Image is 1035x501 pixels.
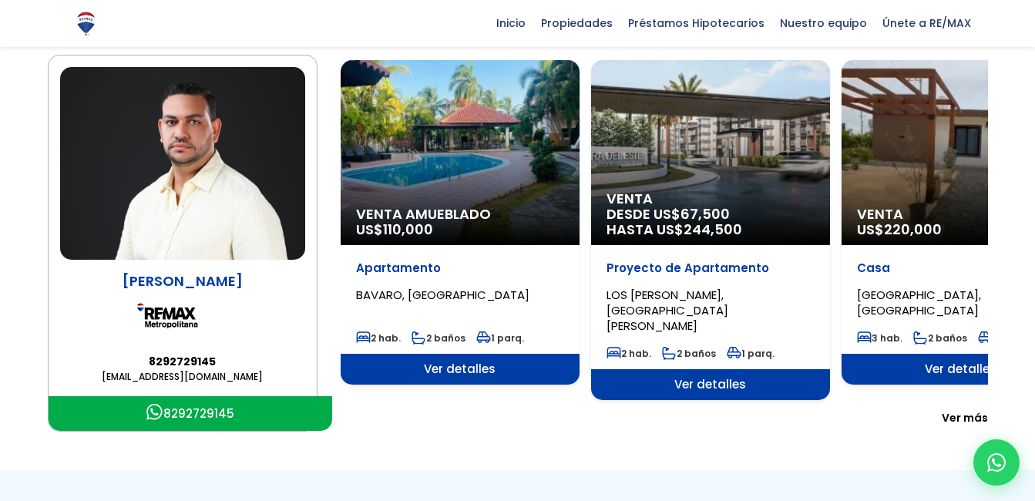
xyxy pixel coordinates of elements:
img: Wilmer Collado [60,67,305,260]
a: [EMAIL_ADDRESS][DOMAIN_NAME] [60,369,305,385]
p: Apartamento [356,261,564,276]
span: 244,500 [684,220,742,239]
span: 220,000 [884,220,942,239]
img: Icono Whatsapp [146,404,163,421]
span: Ver más [942,410,988,425]
span: 2 hab. [356,331,401,345]
span: 2 baños [913,331,967,345]
img: Remax Metropolitana [136,291,229,341]
span: Nuestro equipo [772,12,875,35]
span: HASTA US$ [607,222,815,237]
span: 2 parq. [978,331,1027,345]
span: Préstamos Hipotecarios [620,12,772,35]
span: 2 hab. [607,347,651,360]
span: Venta [607,191,815,207]
div: 4 / 16 [341,60,580,385]
div: 5 / 16 [591,60,830,400]
img: Logo de REMAX [72,10,99,37]
span: 1 parq. [476,331,524,345]
span: [GEOGRAPHIC_DATA], [GEOGRAPHIC_DATA] [857,287,981,318]
span: Ver detalles [591,369,830,400]
p: [PERSON_NAME] [60,271,305,291]
span: US$ [857,220,942,239]
span: Venta Amueblado [356,207,564,222]
span: LOS [PERSON_NAME], [GEOGRAPHIC_DATA][PERSON_NAME] [607,287,728,334]
span: US$ [356,220,433,239]
span: Únete a RE/MAX [875,12,979,35]
a: Venta Amueblado US$110,000 Apartamento BAVARO, [GEOGRAPHIC_DATA] 2 hab. 2 baños 1 parq. Ver detalles [341,60,580,385]
span: 2 baños [412,331,465,345]
span: Propiedades [533,12,620,35]
span: BAVARO, [GEOGRAPHIC_DATA] [356,287,529,303]
a: Venta DESDE US$67,500 HASTA US$244,500 Proyecto de Apartamento LOS [PERSON_NAME], [GEOGRAPHIC_DAT... [591,60,830,400]
span: 1 parq. [727,347,775,360]
span: DESDE US$ [607,207,815,237]
span: 2 baños [662,347,716,360]
span: 110,000 [383,220,433,239]
span: 67,500 [680,204,730,224]
span: 3 hab. [857,331,902,345]
a: Icono Whatsapp8292729145 [49,396,332,431]
span: Inicio [489,12,533,35]
span: Ver detalles [341,354,580,385]
a: 8292729145 [60,354,305,369]
p: Proyecto de Apartamento [607,261,815,276]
